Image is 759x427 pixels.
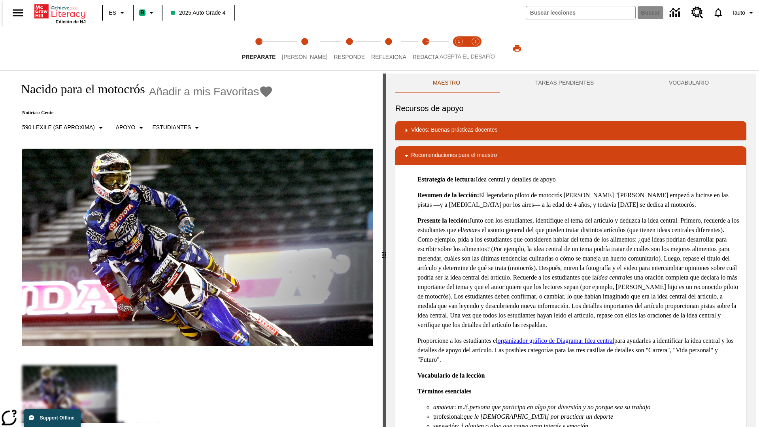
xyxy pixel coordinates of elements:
span: Reflexiona [371,54,406,60]
span: Support Offline [40,415,74,421]
button: Prepárate step 1 of 5 [236,27,282,70]
em: idea central [597,274,627,281]
div: Portada [34,3,86,24]
em: tema [463,227,475,233]
p: Junto con los estudiantes, identifique el tema del artículo y deduzca la idea central. Primero, r... [417,216,740,330]
div: Instructional Panel Tabs [395,74,746,93]
button: Abrir el menú lateral [6,1,30,25]
p: Noticias: Gente [13,110,273,116]
li: : m./f. [433,402,740,412]
p: Videos: Buenas prácticas docentes [411,126,497,135]
button: Lenguaje: ES, Selecciona un idioma [105,6,130,20]
h1: Nacido para el motocrós [13,82,145,96]
span: Responde [334,54,365,60]
button: Maestro [395,74,498,93]
div: Videos: Buenas prácticas docentes [395,121,746,140]
text: 2 [474,40,476,43]
div: reading [3,74,383,423]
button: Support Offline [24,409,81,427]
button: Añadir a mis Favoritas - Nacido para el motocrós [149,85,274,98]
h6: Recursos de apoyo [395,102,746,115]
span: Prepárate [242,54,276,60]
button: Acepta el desafío lee step 1 of 2 [447,27,470,70]
div: Pulsa la tecla de intro o la barra espaciadora y luego presiona las flechas de derecha e izquierd... [383,74,386,427]
a: Notificaciones [708,2,729,23]
strong: Resumen de la lección: [417,192,479,198]
p: El legendario piloto de motocrós [PERSON_NAME] "[PERSON_NAME] empezó a lucirse en las pistas —y a... [417,191,740,210]
p: Proporcione a los estudiantes el para ayudarles a identificar la idea central y los detalles de a... [417,336,740,365]
p: Estudiantes [152,123,191,132]
button: Lee step 2 of 5 [276,27,334,70]
button: Redacta step 5 of 5 [406,27,445,70]
button: TAREAS PENDIENTES [498,74,631,93]
p: Apoyo [116,123,136,132]
div: activity [386,74,756,427]
button: VOCABULARIO [631,74,746,93]
button: Seleccione Lexile, 590 Lexile (Se aproxima) [19,121,109,135]
img: El corredor de motocrós James Stewart vuela por los aires en su motocicleta de montaña [22,149,373,346]
a: Centro de información [665,2,687,24]
button: Tipo de apoyo, Apoyo [113,121,149,135]
p: 590 Lexile (Se aproxima) [22,123,95,132]
strong: Términos esenciales [417,388,471,395]
div: Recomendaciones para el maestro [395,146,746,165]
button: Reflexiona step 4 of 5 [365,27,413,70]
strong: Vocabulario de la lección [417,372,485,379]
p: Idea central y detalles de apoyo [417,175,740,184]
button: Imprimir [504,42,530,56]
span: Tauto [732,9,745,17]
button: Responde step 3 of 5 [327,27,371,70]
a: Centro de recursos, Se abrirá en una pestaña nueva. [687,2,708,23]
span: Redacta [413,54,439,60]
button: Seleccionar estudiante [149,121,205,135]
span: Edición de NJ [56,19,86,24]
span: 2025 Auto Grade 4 [171,9,226,17]
strong: Presente la lección: [417,217,469,224]
button: Boost El color de la clase es verde menta. Cambiar el color de la clase. [136,6,159,20]
button: Acepta el desafío contesta step 2 of 2 [464,27,487,70]
em: que le [DEMOGRAPHIC_DATA] por practicar un deporte [463,413,613,420]
span: B [140,8,144,17]
span: [PERSON_NAME] [282,54,327,60]
span: ACEPTA EL DESAFÍO [440,53,495,60]
strong: Estrategia de lectura: [417,176,476,183]
span: ES [109,9,116,17]
em: persona que participa en algo por diversión y no porque sea su trabajo [470,404,650,410]
a: organizador gráfico de Diagrama: Idea central [498,337,614,344]
button: Perfil/Configuración [729,6,759,20]
input: Buscar campo [526,6,635,19]
span: Añadir a mis Favoritas [149,85,259,98]
text: 1 [458,40,460,43]
li: profesional: [433,412,740,421]
em: amateur [433,404,454,410]
p: Recomendaciones para el maestro [411,151,497,161]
